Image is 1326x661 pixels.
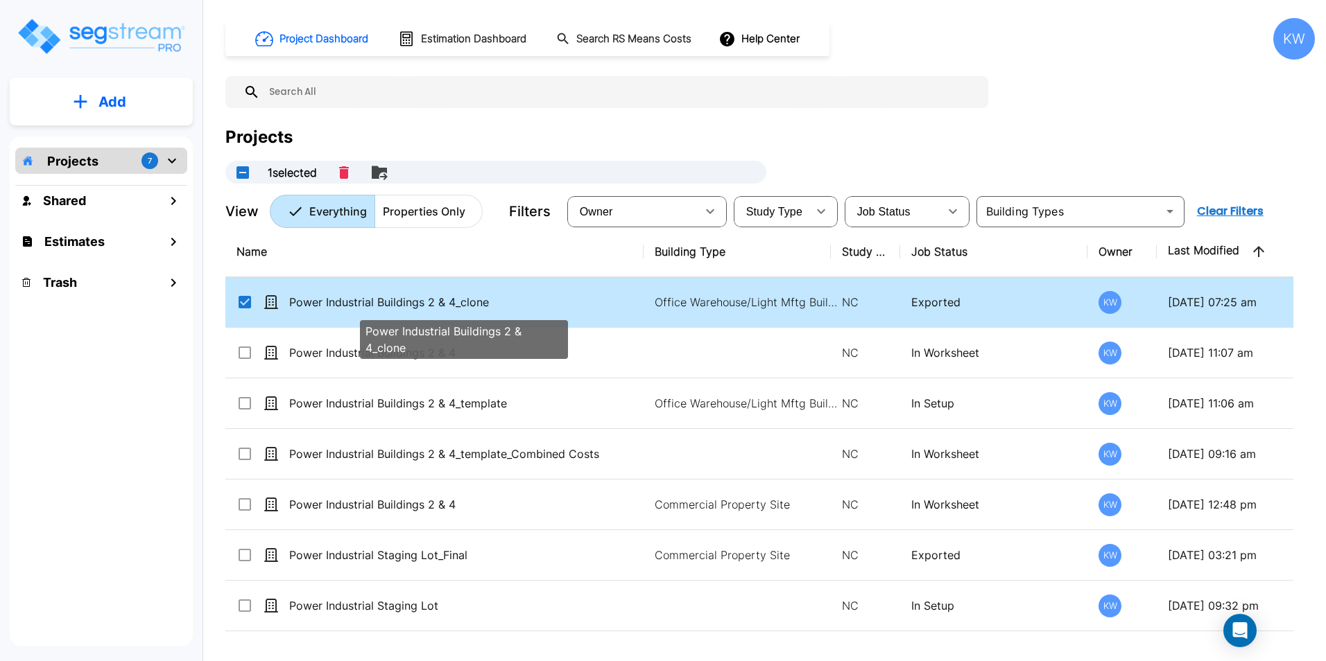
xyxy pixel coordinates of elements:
[289,496,638,513] p: Power Industrial Buildings 2 & 4
[225,125,293,150] div: Projects
[842,446,889,462] p: NC
[421,31,526,47] h1: Estimation Dashboard
[644,227,831,277] th: Building Type
[842,294,889,310] p: NC
[1168,294,1298,310] p: [DATE] 07:25 am
[857,206,911,218] span: Job Status
[831,227,900,277] th: Study Type
[229,159,257,186] button: UnSelectAll
[1087,227,1157,277] th: Owner
[655,547,842,563] p: Commercial Property Site
[911,547,1076,563] p: Exported
[1168,597,1298,614] p: [DATE] 09:32 pm
[365,159,393,186] button: Move
[268,164,317,181] p: 1 selected
[509,201,551,222] p: Filters
[43,273,77,292] h1: Trash
[1168,496,1298,513] p: [DATE] 12:48 pm
[842,344,889,361] p: NC
[655,496,842,513] p: Commercial Property Site
[43,191,86,210] h1: Shared
[842,496,889,513] p: NC
[10,82,193,122] button: Add
[1099,443,1121,466] div: KW
[393,24,534,53] button: Estimation Dashboard
[260,76,981,108] input: Search All
[847,192,939,231] div: Select
[551,26,699,53] button: Search RS Means Costs
[1099,493,1121,516] div: KW
[746,206,802,218] span: Study Type
[911,496,1076,513] p: In Worksheet
[98,91,126,112] p: Add
[289,446,638,462] p: Power Industrial Buildings 2 & 4_template_Combined Costs
[289,395,638,412] p: Power Industrial Buildings 2 & 4_template
[716,26,805,52] button: Help Center
[1099,342,1121,364] div: KW
[911,294,1076,310] p: Exported
[1191,197,1269,225] button: Clear Filters
[1157,227,1309,277] th: Last Modified
[148,155,152,167] p: 7
[289,597,638,614] p: Power Industrial Staging Lot
[270,195,483,228] div: Platform
[16,17,186,56] img: Logo
[570,192,696,231] div: Select
[900,227,1087,277] th: Job Status
[737,192,807,231] div: Select
[1168,344,1298,361] p: [DATE] 11:07 am
[842,547,889,563] p: NC
[289,294,638,310] p: Power Industrial Buildings 2 & 4_clone
[981,202,1157,221] input: Building Types
[383,203,465,220] p: Properties Only
[911,446,1076,462] p: In Worksheet
[47,152,98,170] p: Projects
[225,227,644,277] th: Name
[655,294,842,310] p: Office Warehouse/Light Mftg Building, Office Warehouse/Light Mftg Building, Commercial Property Site
[1099,392,1121,415] div: KW
[1099,594,1121,617] div: KW
[334,161,354,184] button: Delete
[580,206,613,218] span: Owner
[1099,291,1121,314] div: KW
[279,31,368,47] h1: Project Dashboard
[911,597,1076,614] p: In Setup
[842,395,889,412] p: NC
[250,24,376,54] button: Project Dashboard
[1223,614,1257,647] div: Open Intercom Messenger
[289,547,638,563] p: Power Industrial Staging Lot_Final
[44,232,105,251] h1: Estimates
[309,203,367,220] p: Everything
[225,201,259,222] p: View
[842,597,889,614] p: NC
[1168,446,1298,462] p: [DATE] 09:16 am
[576,31,691,47] h1: Search RS Means Costs
[911,395,1076,412] p: In Setup
[1168,395,1298,412] p: [DATE] 11:06 am
[1273,18,1315,60] div: KW
[911,344,1076,361] p: In Worksheet
[270,195,375,228] button: Everything
[1168,547,1298,563] p: [DATE] 03:21 pm
[655,395,842,412] p: Office Warehouse/Light Mftg Building, Office Warehouse/Light Mftg Building, Office Warehouse/Ligh...
[1099,544,1121,567] div: KW
[374,195,483,228] button: Properties Only
[365,323,562,356] p: Power Industrial Buildings 2 & 4_clone
[1160,202,1180,221] button: Open
[289,344,638,361] p: Power Industrial Buildings 2 & 4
